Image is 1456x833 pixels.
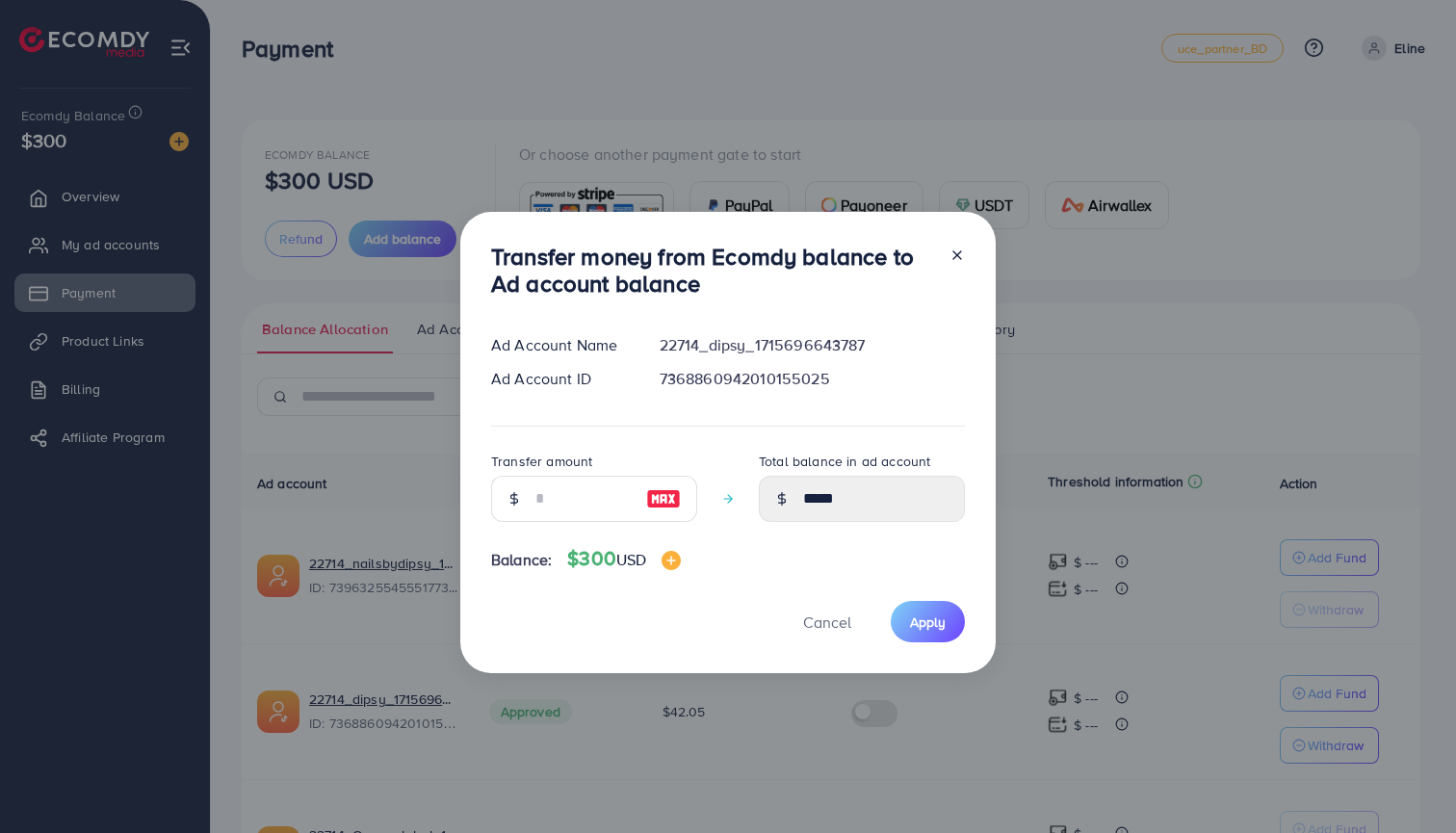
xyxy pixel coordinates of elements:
iframe: Chat [1374,746,1442,819]
div: 22714_dipsy_1715696643787 [644,334,980,356]
h4: $300 [567,547,681,571]
div: 7368860942010155025 [644,368,980,390]
img: image [646,487,681,510]
span: Balance: [491,549,552,571]
span: Apply [910,612,946,632]
span: USD [616,549,646,570]
img: image [662,551,681,570]
label: Total balance in ad account [759,452,930,471]
label: Transfer amount [491,452,592,471]
div: Ad Account ID [476,368,644,390]
button: Cancel [779,601,875,642]
div: Ad Account Name [476,334,644,356]
span: Cancel [803,612,851,633]
h3: Transfer money from Ecomdy balance to Ad account balance [491,243,934,299]
button: Apply [891,601,965,642]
